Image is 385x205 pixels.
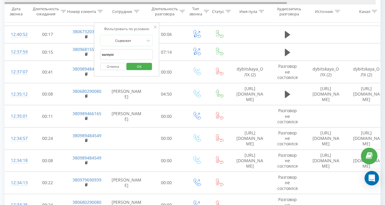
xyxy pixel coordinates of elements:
[106,172,148,194] td: [PERSON_NAME]
[212,9,224,14] div: Статус
[106,83,148,105] td: [PERSON_NAME]
[72,133,101,138] a: 380989484549
[29,26,66,43] td: 00:17
[11,110,23,122] div: 12:35:01
[29,172,66,194] td: 00:22
[131,61,148,71] span: OK
[306,61,346,83] td: dybitskaya_ОЛХ (2)
[152,6,178,17] div: Длительность разговора
[148,105,185,128] td: 00:00
[148,150,185,172] td: 00:00
[365,171,379,185] div: Open Intercom Messenger
[239,9,257,14] div: Имя пула
[72,46,101,52] a: 380968155967
[277,152,298,169] span: Разговор не состоялся
[100,49,153,60] input: Введите значение
[230,61,269,83] td: dybitskaya_ОЛХ (2)
[72,155,101,161] a: 380989484549
[29,105,66,128] td: 00:11
[29,150,66,172] td: 00:08
[11,177,23,189] div: 12:34:13
[148,83,185,105] td: 04:50
[148,43,185,61] td: 07:14
[72,199,101,205] a: 380680290080
[148,172,185,194] td: 00:00
[189,6,202,17] div: Тип звонка
[72,29,101,34] a: 380673203856
[148,61,185,83] td: 00:00
[11,66,23,78] div: 12:37:07
[33,6,59,17] div: Длительность ожидания
[72,111,101,116] a: 380989466165
[11,29,23,40] div: 12:40:52
[148,128,185,150] td: 00:00
[100,63,126,70] button: Отмена
[72,88,101,94] a: 380680290080
[306,150,346,172] td: [URL][DOMAIN_NAME]
[11,133,23,144] div: 12:34:57
[275,6,304,17] div: Аудиозапись разговора
[148,26,185,43] td: 00:06
[106,105,148,128] td: [PERSON_NAME]
[29,43,66,61] td: 00:15
[29,128,66,150] td: 00:24
[359,9,370,14] div: Канал
[230,83,269,105] td: [URL][DOMAIN_NAME]
[230,150,269,172] td: [URL][DOMAIN_NAME]
[277,130,298,147] span: Разговор не состоялся
[29,83,66,105] td: 00:08
[72,177,101,183] a: 380979690939
[67,9,96,14] div: Номер клиента
[315,9,333,14] div: Источник
[11,88,23,100] div: 12:35:12
[112,9,132,14] div: Сотрудник
[100,26,153,32] div: Фильтровать по условию
[277,108,298,124] span: Разговор не состоялся
[277,174,298,191] span: Разговор не состоялся
[29,61,66,83] td: 00:41
[230,128,269,150] td: [URL][DOMAIN_NAME]
[11,155,23,166] div: 12:34:18
[5,6,27,17] div: Дата звонка
[127,63,152,70] button: OK
[11,46,23,58] div: 12:37:59
[72,66,101,72] a: 380989484549
[306,83,346,105] td: [URL][DOMAIN_NAME]
[277,63,298,80] span: Разговор не состоялся
[306,128,346,150] td: [URL][DOMAIN_NAME]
